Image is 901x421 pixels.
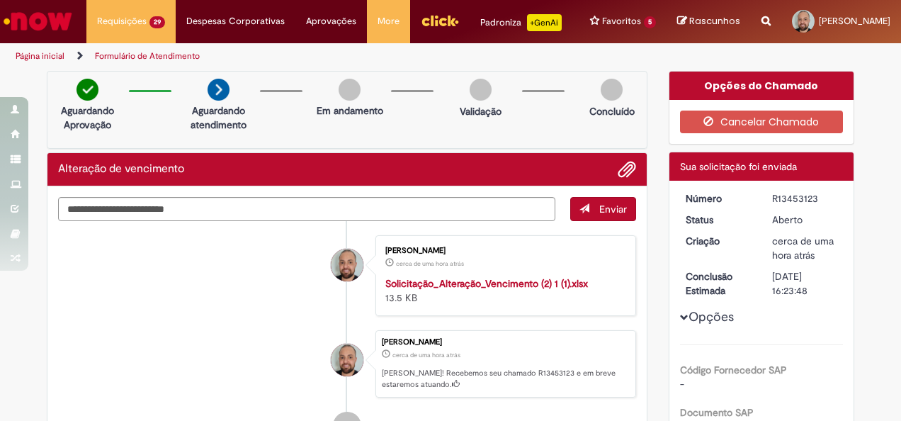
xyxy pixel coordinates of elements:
button: Adicionar anexos [618,160,636,179]
a: Rascunhos [677,15,740,28]
span: Aprovações [306,14,356,28]
span: 5 [644,16,656,28]
button: Cancelar Chamado [680,111,844,133]
a: Página inicial [16,50,64,62]
span: Requisições [97,14,147,28]
img: img-circle-grey.png [470,79,492,101]
span: Enviar [599,203,627,215]
img: img-circle-grey.png [339,79,361,101]
span: [PERSON_NAME] [819,15,890,27]
div: Pedro Rosa de Moraes [331,249,363,281]
div: 13.5 KB [385,276,621,305]
span: Rascunhos [689,14,740,28]
p: Aguardando Aprovação [53,103,122,132]
span: Despesas Corporativas [186,14,285,28]
img: arrow-next.png [208,79,229,101]
p: Concluído [589,104,635,118]
span: 29 [149,16,165,28]
dt: Status [675,213,762,227]
b: Documento SAP [680,406,754,419]
span: cerca de uma hora atrás [392,351,460,359]
div: Padroniza [480,14,562,31]
span: - [680,378,684,391]
div: R13453123 [772,191,838,206]
span: Favoritos [602,14,641,28]
span: cerca de uma hora atrás [396,259,464,268]
a: Formulário de Atendimento [95,50,200,62]
dt: Criação [675,234,762,248]
textarea: Digite sua mensagem aqui... [58,197,555,221]
span: More [378,14,399,28]
img: ServiceNow [1,7,74,35]
div: 27/08/2025 15:23:44 [772,234,838,262]
img: img-circle-grey.png [601,79,623,101]
p: Validação [460,104,501,118]
b: Código Fornecedor SAP [680,364,787,376]
div: Opções do Chamado [669,72,854,100]
li: Pedro Rosa de Moraes [58,330,636,398]
div: [PERSON_NAME] [382,338,628,347]
p: Em andamento [317,103,383,118]
dt: Conclusão Estimada [675,269,762,298]
div: Aberto [772,213,838,227]
div: Pedro Rosa de Moraes [331,344,363,376]
dt: Número [675,191,762,206]
button: Enviar [570,197,636,221]
h2: Alteração de vencimento Histórico de tíquete [58,163,184,176]
img: click_logo_yellow_360x200.png [421,10,459,31]
p: Aguardando atendimento [184,103,253,132]
p: [PERSON_NAME]! Recebemos seu chamado R13453123 e em breve estaremos atuando. [382,368,628,390]
div: [PERSON_NAME] [385,247,621,255]
div: [DATE] 16:23:48 [772,269,838,298]
img: check-circle-green.png [76,79,98,101]
ul: Trilhas de página [11,43,590,69]
time: 27/08/2025 15:23:37 [396,259,464,268]
p: +GenAi [527,14,562,31]
span: Sua solicitação foi enviada [680,160,797,173]
time: 27/08/2025 15:23:44 [392,351,460,359]
a: Solicitação_Alteração_Vencimento (2) 1 (1).xlsx [385,277,588,290]
span: cerca de uma hora atrás [772,235,834,262]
